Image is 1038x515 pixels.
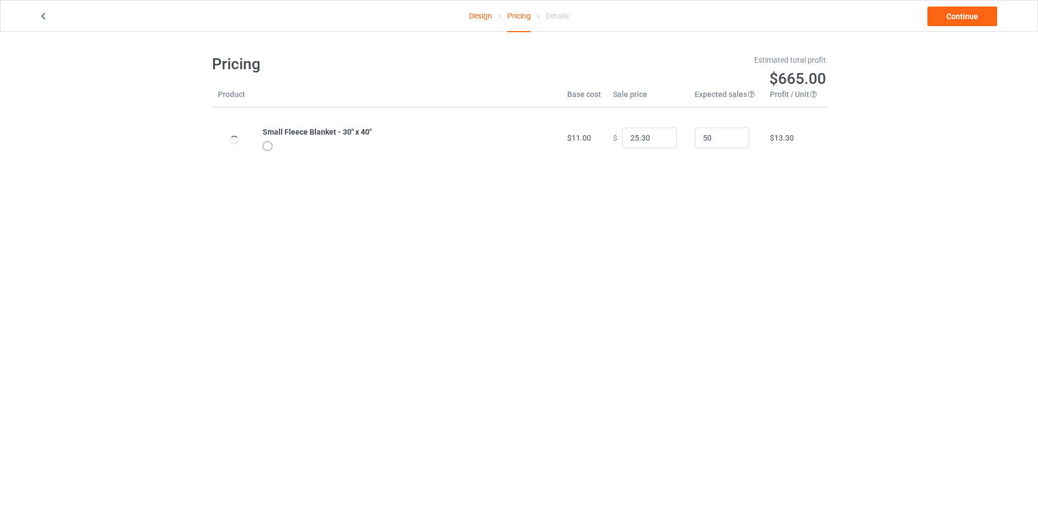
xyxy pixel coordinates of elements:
span: $13.30 [770,134,794,142]
div: Details [546,1,569,31]
th: Sale price [607,89,689,107]
th: Product [212,89,257,107]
b: Small Fleece Blanket - 30" x 40" [263,128,372,136]
h1: Pricing [212,54,512,74]
span: $665.00 [769,70,826,88]
th: Expected sales [689,89,764,107]
span: $ [613,134,617,142]
a: Continue [927,7,997,26]
div: Pricing [507,1,531,32]
th: Profit / Unit [764,89,826,107]
span: $11.00 [567,134,591,142]
th: Base cost [561,89,607,107]
div: Estimated total profit [527,54,827,65]
a: Design [469,1,492,31]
